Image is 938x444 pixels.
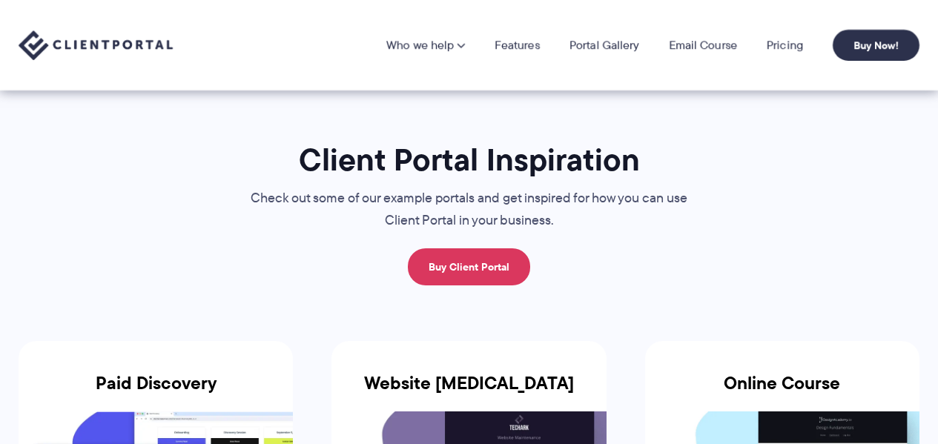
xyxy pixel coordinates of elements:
[495,39,540,51] a: Features
[569,39,639,51] a: Portal Gallery
[833,30,919,61] a: Buy Now!
[386,39,465,51] a: Who we help
[408,248,530,285] a: Buy Client Portal
[669,39,737,51] a: Email Course
[221,188,718,232] p: Check out some of our example portals and get inspired for how you can use Client Portal in your ...
[221,140,718,179] h1: Client Portal Inspiration
[645,373,919,411] h3: Online Course
[331,373,606,411] h3: Website [MEDICAL_DATA]
[19,373,293,411] h3: Paid Discovery
[767,39,803,51] a: Pricing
